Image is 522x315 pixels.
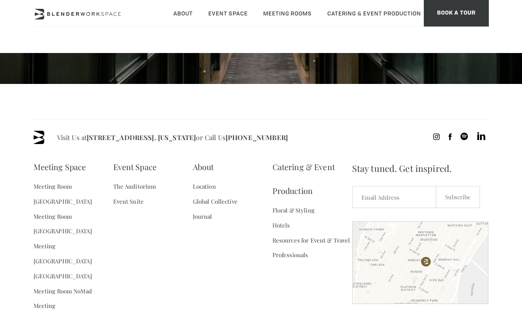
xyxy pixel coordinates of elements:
[34,239,113,269] a: Meeting [GEOGRAPHIC_DATA]
[273,203,315,218] a: Floral & Styling
[113,155,157,179] a: Event Space
[34,209,113,239] a: Meeting Room [GEOGRAPHIC_DATA]
[352,186,437,208] input: Email Address
[273,155,352,203] a: Catering & Event Production
[34,269,92,284] a: [GEOGRAPHIC_DATA]
[57,131,288,144] span: Visit Us at or Call Us
[113,194,144,209] a: Event Suite
[193,209,212,224] a: Journal
[436,186,480,208] input: Subscribe
[226,133,288,142] a: [PHONE_NUMBER]
[87,133,196,142] a: [STREET_ADDRESS]. [US_STATE]
[193,194,238,209] a: Global Collective
[352,155,489,182] span: Stay tuned. Get inspired.
[273,233,352,263] a: Resources for Event & Travel Professionals
[273,218,290,233] a: Hotels
[113,179,157,194] a: The Auditorium
[34,155,86,179] a: Meeting Space
[193,155,214,179] a: About
[34,179,113,209] a: Meeting Room [GEOGRAPHIC_DATA]
[34,284,92,299] a: Meeting Room NoMad
[193,179,216,194] a: Location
